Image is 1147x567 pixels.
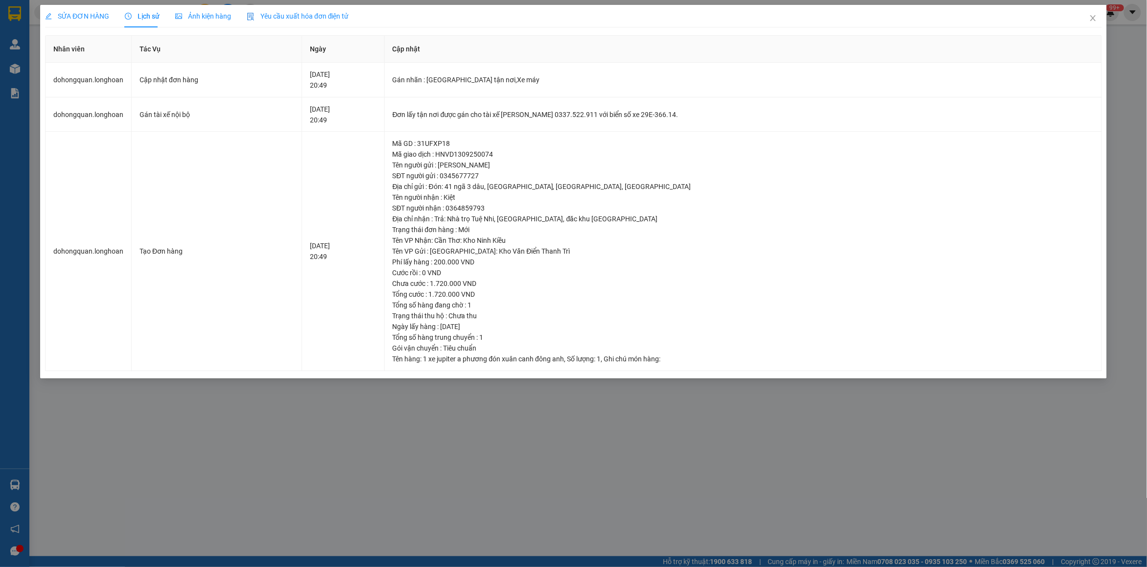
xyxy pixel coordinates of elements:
[393,343,1094,354] div: Gói vận chuyển : Tiêu chuẩn
[393,224,1094,235] div: Trạng thái đơn hàng : Mới
[46,132,132,371] td: dohongquan.longhoan
[175,13,182,20] span: picture
[125,13,132,20] span: clock-circle
[393,354,1094,364] div: Tên hàng: , Số lượng: , Ghi chú món hàng:
[125,12,160,20] span: Lịch sử
[393,257,1094,267] div: Phí lấy hàng : 200.000 VND
[140,109,294,120] div: Gán tài xế nội bộ
[140,74,294,85] div: Cập nhật đơn hàng
[393,149,1094,160] div: Mã giao dịch : HNVD1309250074
[393,213,1094,224] div: Địa chỉ nhận : Trả: Nhà trọ Tuệ Nhi, [GEOGRAPHIC_DATA], đăc khu [GEOGRAPHIC_DATA]
[46,97,132,132] td: dohongquan.longhoan
[1089,14,1097,22] span: close
[132,36,302,63] th: Tác Vụ
[310,69,376,91] div: [DATE] 20:49
[46,36,132,63] th: Nhân viên
[393,278,1094,289] div: Chưa cước : 1.720.000 VND
[393,160,1094,170] div: Tên người gửi : [PERSON_NAME]
[393,138,1094,149] div: Mã GD : 31UFXP18
[46,63,132,97] td: dohongquan.longhoan
[310,104,376,125] div: [DATE] 20:49
[247,12,349,20] span: Yêu cầu xuất hóa đơn điện tử
[393,109,1094,120] div: Đơn lấy tận nơi được gán cho tài xế [PERSON_NAME] 0337.522.911 với biển số xe 29E-366.14.
[302,36,385,63] th: Ngày
[393,192,1094,203] div: Tên người nhận : Kiệt
[393,246,1094,257] div: Tên VP Gửi : [GEOGRAPHIC_DATA]: Kho Văn Điển Thanh Trì
[385,36,1102,63] th: Cập nhật
[393,170,1094,181] div: SĐT người gửi : 0345677727
[393,203,1094,213] div: SĐT người nhận : 0364859793
[393,332,1094,343] div: Tổng số hàng trung chuyển : 1
[423,355,564,363] span: 1 xe jupiter a phương đón xuân canh đông anh
[45,12,109,20] span: SỬA ĐƠN HÀNG
[247,13,255,21] img: icon
[393,321,1094,332] div: Ngày lấy hàng : [DATE]
[393,289,1094,300] div: Tổng cước : 1.720.000 VND
[393,300,1094,310] div: Tổng số hàng đang chờ : 1
[175,12,231,20] span: Ảnh kiện hàng
[45,13,52,20] span: edit
[310,240,376,262] div: [DATE] 20:49
[1079,5,1107,32] button: Close
[393,235,1094,246] div: Tên VP Nhận: Cần Thơ: Kho Ninh Kiều
[393,74,1094,85] div: Gán nhãn : [GEOGRAPHIC_DATA] tận nơi,Xe máy
[393,267,1094,278] div: Cước rồi : 0 VND
[140,246,294,257] div: Tạo Đơn hàng
[393,310,1094,321] div: Trạng thái thu hộ : Chưa thu
[597,355,601,363] span: 1
[393,181,1094,192] div: Địa chỉ gửi : Đón: 41 ngã 3 dâu, [GEOGRAPHIC_DATA], [GEOGRAPHIC_DATA], [GEOGRAPHIC_DATA]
